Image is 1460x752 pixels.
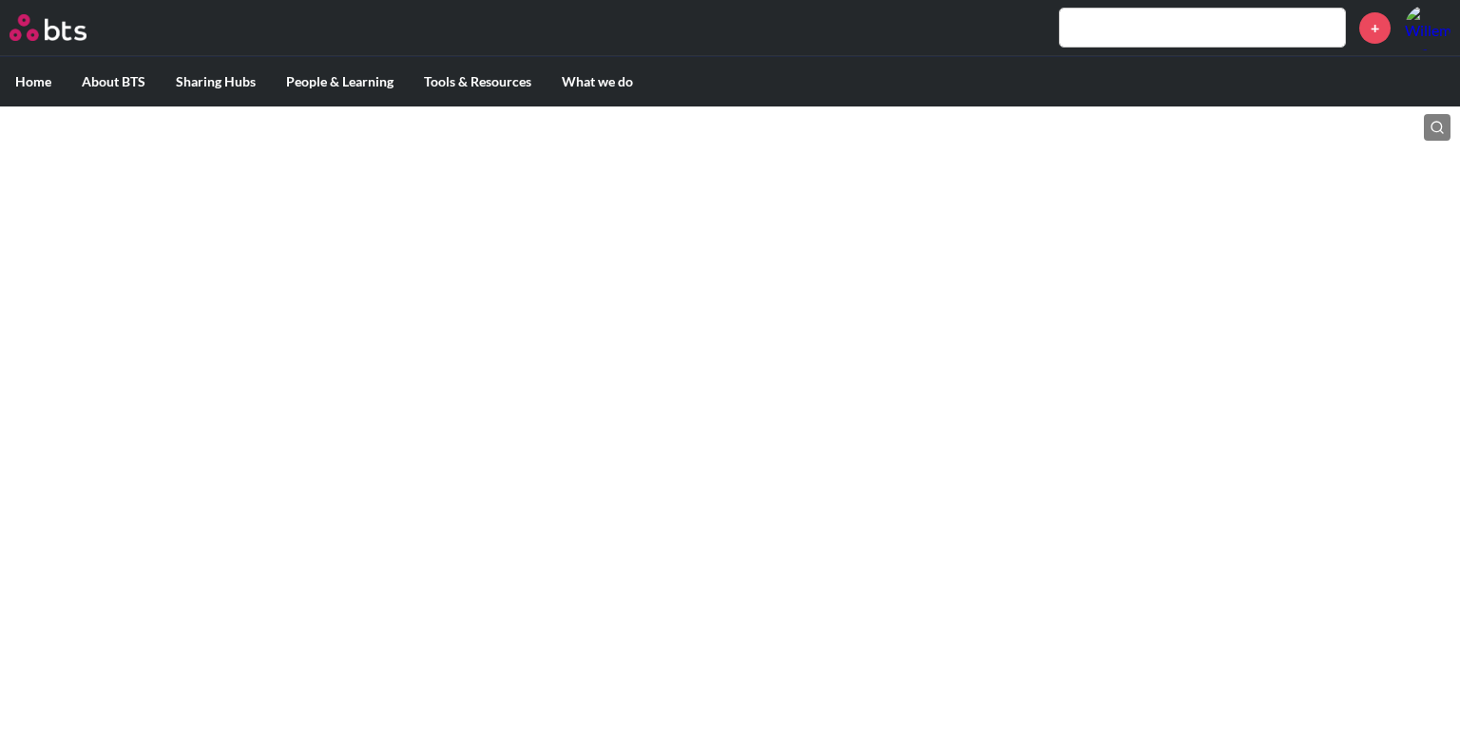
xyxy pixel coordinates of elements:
a: + [1359,12,1391,44]
a: Go home [10,14,122,41]
label: People & Learning [271,57,409,106]
label: Sharing Hubs [161,57,271,106]
img: BTS Logo [10,14,86,41]
a: Profile [1405,5,1450,50]
label: What we do [547,57,648,106]
img: Willemijn van Ginneken [1405,5,1450,50]
label: About BTS [67,57,161,106]
label: Tools & Resources [409,57,547,106]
